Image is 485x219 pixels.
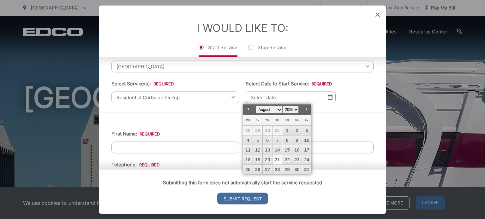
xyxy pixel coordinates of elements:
a: 7 [272,135,282,145]
span: Sunday [305,118,308,121]
span: 28 [243,126,253,135]
label: Select Service(s): [111,81,174,86]
span: Thursday [276,118,279,121]
a: 13 [263,145,272,155]
a: Prev [243,104,253,114]
label: Start Service [199,44,237,57]
label: First Name: [111,131,160,136]
span: Residential Curbside Pickup [111,91,239,103]
a: 10 [302,135,312,145]
a: 30 [292,165,302,174]
span: [GEOGRAPHIC_DATA] [111,61,374,72]
a: 27 [263,165,272,174]
a: 14 [272,145,282,155]
a: 29 [282,165,292,174]
a: 28 [272,165,282,174]
a: 1 [282,126,292,135]
a: 23 [292,155,302,164]
a: 17 [302,145,312,155]
a: 24 [302,155,312,164]
label: Select Date to Start Service: [246,81,332,86]
a: 5 [253,135,262,145]
select: Select month [256,106,282,113]
a: 26 [253,165,262,174]
a: 6 [263,135,272,145]
span: Wednesday [266,118,270,121]
span: Tuesday [256,118,260,121]
a: 22 [282,155,292,164]
strong: Submitting this form does not automatically start the service requested [163,179,322,185]
a: 8 [282,135,292,145]
img: Select date [328,95,332,100]
a: 12 [253,145,262,155]
a: 11 [243,145,253,155]
a: 19 [253,155,262,164]
span: 29 [253,126,262,135]
a: 16 [292,145,302,155]
a: 25 [243,165,253,174]
span: 30 [263,126,272,135]
a: 2 [292,126,302,135]
a: 20 [263,155,272,164]
span: Monday [246,118,250,121]
span: Saturday [295,118,299,121]
input: Select date [246,91,336,103]
a: 3 [302,126,312,135]
a: 21 [272,155,282,164]
select: Select year [282,106,299,113]
a: 9 [292,135,302,145]
a: 18 [243,155,253,164]
a: 31 [302,165,312,174]
span: 31 [272,126,282,135]
a: 15 [282,145,292,155]
a: 4 [243,135,253,145]
label: I Would Like To: [197,21,288,34]
span: Friday [285,118,289,121]
label: Stop Service [248,44,286,57]
input: Submit Request [217,193,268,204]
a: Next [302,104,311,114]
